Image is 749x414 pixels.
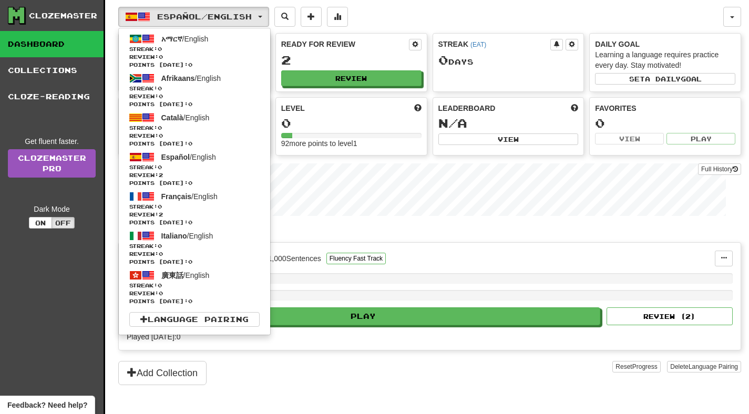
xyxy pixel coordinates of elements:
span: Level [281,103,305,113]
span: / English [161,35,209,43]
div: Daily Goal [595,39,735,49]
span: Review: 0 [129,132,260,140]
span: / English [161,192,218,201]
div: 92 more points to level 1 [281,138,422,149]
a: Español/EnglishStreak:0 Review:2Points [DATE]:0 [119,149,270,189]
span: Language Pairing [689,363,738,370]
button: DeleteLanguage Pairing [667,361,741,372]
div: 0 [595,117,735,130]
a: Català/EnglishStreak:0 Review:0Points [DATE]:0 [119,110,270,149]
span: 0 [158,85,162,91]
button: ResetProgress [612,361,660,372]
span: Streak: [129,163,260,171]
a: አማርኛ/EnglishStreak:0 Review:0Points [DATE]:0 [119,31,270,70]
span: 0 [158,203,162,210]
span: Open feedback widget [7,400,87,410]
button: Español/English [118,7,269,27]
div: 1,000 Sentences [268,253,321,264]
span: N/A [438,116,467,130]
span: Points [DATE]: 0 [129,258,260,266]
span: Streak: [129,45,260,53]
button: More stats [327,7,348,27]
button: Play [127,307,600,325]
span: Review: 0 [129,53,260,61]
button: Full History [698,163,741,175]
a: Italiano/EnglishStreak:0 Review:0Points [DATE]:0 [119,228,270,267]
div: Clozemaster [29,11,97,21]
span: / English [161,74,221,82]
span: / English [161,232,213,240]
button: On [29,217,52,229]
span: 廣東話 [161,271,183,280]
span: Afrikaans [161,74,195,82]
div: Ready for Review [281,39,409,49]
span: Español / English [157,12,252,21]
div: Get fluent faster. [8,136,96,147]
div: 2 [281,54,422,67]
a: Language Pairing [129,312,260,327]
span: Progress [632,363,658,370]
span: Leaderboard [438,103,496,113]
span: This week in points, UTC [571,103,578,113]
span: Italiano [161,232,187,240]
div: Day s [438,54,579,67]
button: Search sentences [274,7,295,27]
span: 0 [158,125,162,131]
a: Français/EnglishStreak:0 Review:2Points [DATE]:0 [119,189,270,228]
button: Off [52,217,75,229]
span: Score more points to level up [414,103,422,113]
span: 0 [158,164,162,170]
span: Points [DATE]: 0 [129,100,260,108]
span: Streak: [129,203,260,211]
span: Review: 0 [129,92,260,100]
span: Français [161,192,192,201]
button: Seta dailygoal [595,73,735,85]
div: Dark Mode [8,204,96,214]
button: Play [666,133,735,144]
span: Points [DATE]: 0 [129,140,260,148]
div: Streak [438,39,551,49]
span: / English [161,271,210,280]
span: 0 [158,282,162,288]
span: Review: 0 [129,289,260,297]
p: In Progress [118,226,741,237]
span: Review: 0 [129,250,260,258]
span: 0 [158,243,162,249]
a: ClozemasterPro [8,149,96,178]
span: a daily [645,75,681,82]
span: / English [161,113,210,122]
span: አማርኛ [161,35,182,43]
span: Español [161,153,190,161]
span: Review: 2 [129,171,260,179]
a: Afrikaans/EnglishStreak:0 Review:0Points [DATE]:0 [119,70,270,110]
span: Streak: [129,282,260,289]
div: 0 [281,117,422,130]
button: View [438,133,579,145]
button: View [595,133,664,144]
span: Points [DATE]: 0 [129,61,260,69]
span: Review: 2 [129,211,260,219]
button: Add Collection [118,361,207,385]
span: Played [DATE]: 0 [127,333,180,341]
div: Learning a language requires practice every day. Stay motivated! [595,49,735,70]
span: Streak: [129,242,260,250]
span: 0 [438,53,448,67]
button: Review (2) [607,307,733,325]
span: Points [DATE]: 0 [129,297,260,305]
span: Points [DATE]: 0 [129,219,260,226]
button: Add sentence to collection [301,7,322,27]
button: Fluency Fast Track [326,253,386,264]
a: 廣東話/EnglishStreak:0 Review:0Points [DATE]:0 [119,267,270,307]
span: Streak: [129,85,260,92]
button: Review [281,70,422,86]
a: (EAT) [470,41,486,48]
div: Favorites [595,103,735,113]
span: 0 [158,46,162,52]
span: Streak: [129,124,260,132]
span: / English [161,153,216,161]
span: Points [DATE]: 0 [129,179,260,187]
span: Català [161,113,183,122]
